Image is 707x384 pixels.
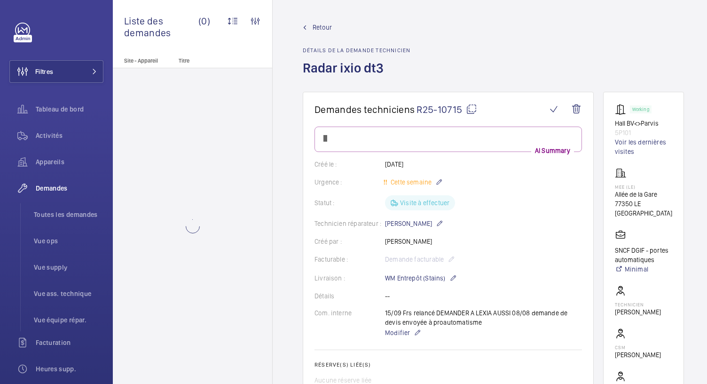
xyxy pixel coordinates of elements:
a: Minimal [615,264,672,274]
p: MEE (LE) [615,184,672,190]
p: [PERSON_NAME] [615,307,661,317]
p: 5P101 [615,128,672,137]
span: Vue supply [34,263,103,272]
p: [PERSON_NAME] [615,350,661,360]
span: Activités [36,131,103,140]
p: [PERSON_NAME] [385,218,443,229]
h2: Réserve(s) liée(s) [314,361,582,368]
span: Retour [313,23,332,32]
p: Hall BV<>Parvis [615,119,672,128]
a: Voir les dernières visites [615,137,672,156]
span: Demandes techniciens [314,104,415,115]
span: Heures supp. [36,364,103,374]
span: Appareils [36,157,103,167]
p: AI Summary [531,146,574,155]
span: Cette semaine [389,178,432,186]
span: Tableau de bord [36,104,103,114]
p: Allée de la Gare [615,190,672,199]
span: Demandes [36,184,103,193]
p: 77350 LE [GEOGRAPHIC_DATA] [615,199,672,218]
p: Technicien [615,302,661,307]
p: CSM [615,344,661,350]
span: Vue ass. technique [34,289,103,298]
span: Modifier [385,328,410,337]
span: Facturation [36,338,103,347]
span: Vue ops [34,236,103,246]
h1: Radar ixio dt3 [303,59,410,92]
span: Filtres [35,67,53,76]
img: automatic_door.svg [615,104,630,115]
p: WM Entrepôt (Stains) [385,272,457,284]
button: Filtres [9,60,103,83]
span: R25-10715 [416,104,477,115]
p: Working [632,108,649,111]
h2: Détails de la demande technicien [303,47,410,54]
p: Titre [179,57,241,64]
p: Site - Appareil [113,57,175,64]
span: Vue équipe répar. [34,315,103,325]
p: SNCF DGIF - portes automatiques [615,246,672,264]
span: Toutes les demandes [34,210,103,219]
span: Liste des demandes [124,15,198,39]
